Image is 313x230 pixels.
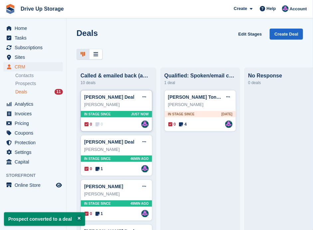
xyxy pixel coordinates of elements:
[3,128,63,138] a: menu
[3,119,63,128] a: menu
[95,166,103,172] span: 1
[131,112,149,117] span: Just now
[84,146,149,153] div: [PERSON_NAME]
[15,109,55,118] span: Invoices
[55,181,63,189] a: Preview store
[168,101,233,108] div: [PERSON_NAME]
[236,29,265,40] a: Edit Stages
[3,148,63,157] a: menu
[168,112,195,117] span: In stage since
[15,62,55,71] span: CRM
[84,211,92,217] span: 0
[15,148,55,157] span: Settings
[290,6,307,12] span: Account
[225,121,233,128] img: Andy
[130,201,149,206] span: 49MIN AGO
[84,184,123,189] a: [PERSON_NAME]
[84,101,149,108] div: [PERSON_NAME]
[84,94,134,100] a: [PERSON_NAME] Deal
[80,79,152,87] div: 10 deals
[3,33,63,43] a: menu
[3,62,63,71] a: menu
[3,24,63,33] a: menu
[15,72,63,79] a: Contacts
[141,210,149,217] img: Andy
[164,79,236,87] div: 1 deal
[15,80,63,87] a: Prospects
[234,5,247,12] span: Create
[95,211,103,217] span: 1
[77,29,98,38] h1: Deals
[15,138,55,147] span: Protection
[267,5,276,12] span: Help
[179,121,187,127] span: 4
[84,156,111,161] span: In stage since
[3,43,63,52] a: menu
[3,109,63,118] a: menu
[84,112,111,117] span: In stage since
[84,121,92,127] span: 0
[15,80,36,87] span: Prospects
[18,3,67,14] a: Drive Up Storage
[168,94,231,100] a: [PERSON_NAME] Tono Deal
[4,212,85,226] p: Prospect converted to a deal
[84,191,149,197] div: [PERSON_NAME]
[130,156,149,161] span: 46MIN AGO
[84,201,111,206] span: In stage since
[15,53,55,62] span: Sites
[5,4,15,14] img: stora-icon-8386f47178a22dfd0bd8f6a31ec36ba5ce8667c1dd55bd0f319d3a0aa187defe.svg
[6,172,66,179] span: Storefront
[95,121,103,127] span: 0
[55,89,63,95] div: 11
[15,119,55,128] span: Pricing
[15,33,55,43] span: Tasks
[270,29,303,40] a: Create Deal
[84,139,134,145] a: [PERSON_NAME] Deal
[3,157,63,167] a: menu
[141,121,149,128] img: Andy
[141,165,149,172] img: Andy
[164,73,236,79] div: Qualified: Spoken/email conversation with them
[168,121,176,127] span: 0
[15,24,55,33] span: Home
[15,99,55,109] span: Analytics
[15,180,55,190] span: Online Store
[15,89,27,95] span: Deals
[222,112,233,117] span: [DATE]
[15,128,55,138] span: Coupons
[3,53,63,62] a: menu
[282,5,289,12] img: Andy
[3,99,63,109] a: menu
[3,138,63,147] a: menu
[15,88,63,95] a: Deals 11
[3,180,63,190] a: menu
[80,73,152,79] div: Called & emailed back (awaiting response)
[15,43,55,52] span: Subscriptions
[84,166,92,172] span: 0
[15,157,55,167] span: Capital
